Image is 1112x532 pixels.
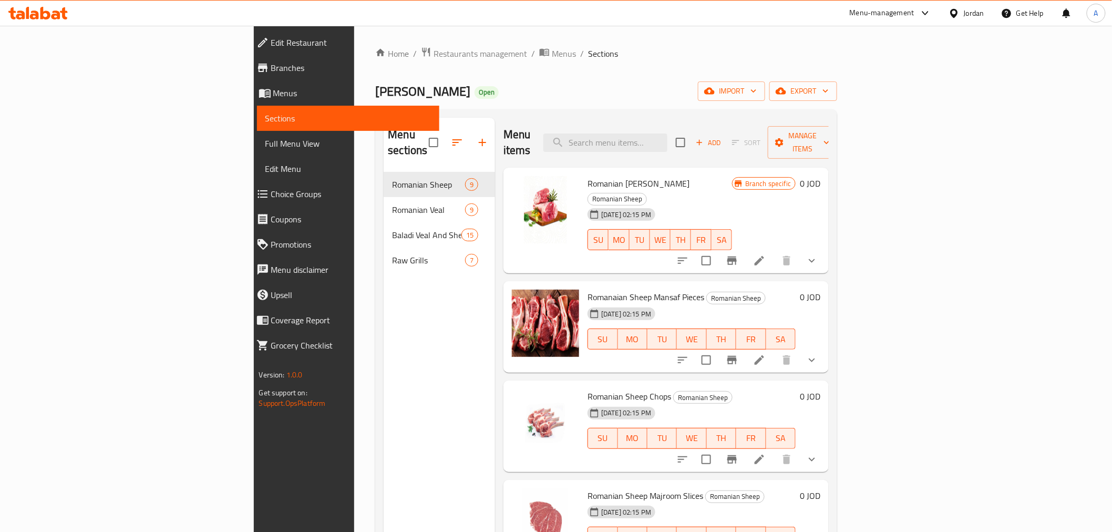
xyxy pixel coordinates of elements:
span: Romanian Sheep [588,193,646,205]
button: Branch-specific-item [719,447,745,472]
button: WE [677,329,706,350]
span: Select section first [725,135,768,151]
div: Baladi Veal And Sheep15 [384,222,495,248]
button: show more [799,347,825,373]
div: Romanian Sheep [588,193,647,206]
li: / [531,47,535,60]
span: Romanaian Sheep Mansaf Pieces [588,289,704,305]
button: TU [647,329,677,350]
a: Menus [539,47,576,60]
div: Open [475,86,499,99]
span: Add item [692,135,725,151]
span: TU [652,332,673,347]
span: [DATE] 02:15 PM [597,309,655,319]
span: Edit Restaurant [271,36,431,49]
span: Romanian [PERSON_NAME] [588,176,689,191]
span: Coverage Report [271,314,431,326]
button: FR [691,229,712,250]
button: Add section [470,130,495,155]
span: import [706,85,757,98]
span: [DATE] 02:15 PM [597,507,655,517]
span: export [778,85,829,98]
span: 9 [466,180,478,190]
a: Edit Menu [257,156,439,181]
span: SA [770,431,791,446]
button: Manage items [768,126,838,159]
span: Coupons [271,213,431,226]
span: TH [711,332,732,347]
span: Romanian Sheep [392,178,465,191]
h6: 0 JOD [800,176,820,191]
span: MO [613,232,625,248]
svg: Show Choices [806,453,818,466]
span: Promotions [271,238,431,251]
button: TH [707,428,736,449]
button: SA [712,229,732,250]
span: TH [711,431,732,446]
img: Romanian Sheep Chops [512,389,579,456]
a: Promotions [248,232,439,257]
span: [DATE] 02:15 PM [597,210,655,220]
span: Romanian Sheep Majroom Slices [588,488,703,504]
button: TU [630,229,650,250]
span: Romanian Sheep Chops [588,388,671,404]
span: Get support on: [259,386,307,400]
span: Sections [265,112,431,125]
button: Add [692,135,725,151]
a: Full Menu View [257,131,439,156]
a: Grocery Checklist [248,333,439,358]
span: Version: [259,368,285,382]
span: [DATE] 02:15 PM [597,408,655,418]
span: Edit Menu [265,162,431,175]
span: A [1094,7,1098,19]
span: WE [654,232,666,248]
a: Support.OpsPlatform [259,396,326,410]
div: Romanian Sheep [673,391,733,404]
span: Branches [271,62,431,74]
button: delete [774,447,799,472]
a: Restaurants management [421,47,527,60]
span: Full Menu View [265,137,431,150]
span: WE [681,332,702,347]
button: Branch-specific-item [719,347,745,373]
a: Menus [248,80,439,106]
span: 15 [462,230,478,240]
img: Romanaian Sheep Mansaf Pieces [512,290,579,357]
h6: 0 JOD [800,389,820,404]
nav: breadcrumb [375,47,837,60]
span: TU [634,232,646,248]
span: Raw Grills [392,254,465,267]
a: Menu disclaimer [248,257,439,282]
a: Choice Groups [248,181,439,207]
a: Edit Restaurant [248,30,439,55]
span: MO [622,431,643,446]
nav: Menu sections [384,168,495,277]
span: SU [592,332,613,347]
span: Choice Groups [271,188,431,200]
span: Baladi Veal And Sheep [392,229,461,241]
span: Branch specific [741,179,795,189]
button: sort-choices [670,447,695,472]
li: / [580,47,584,60]
button: MO [609,229,630,250]
button: WE [677,428,706,449]
div: Romanian Veal [392,203,465,216]
span: Romanian Sheep [674,392,732,404]
span: Upsell [271,289,431,301]
a: Edit menu item [753,354,766,366]
div: items [465,203,478,216]
span: Romanian Sheep [706,490,764,503]
span: 7 [466,255,478,265]
button: SA [766,428,796,449]
button: sort-choices [670,347,695,373]
svg: Show Choices [806,354,818,366]
button: TH [707,329,736,350]
span: TU [652,431,673,446]
span: Select to update [695,448,717,470]
a: Upsell [248,282,439,308]
button: show more [799,248,825,273]
h6: 0 JOD [800,290,820,304]
div: items [461,229,478,241]
div: Romanian Sheep [705,490,765,503]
